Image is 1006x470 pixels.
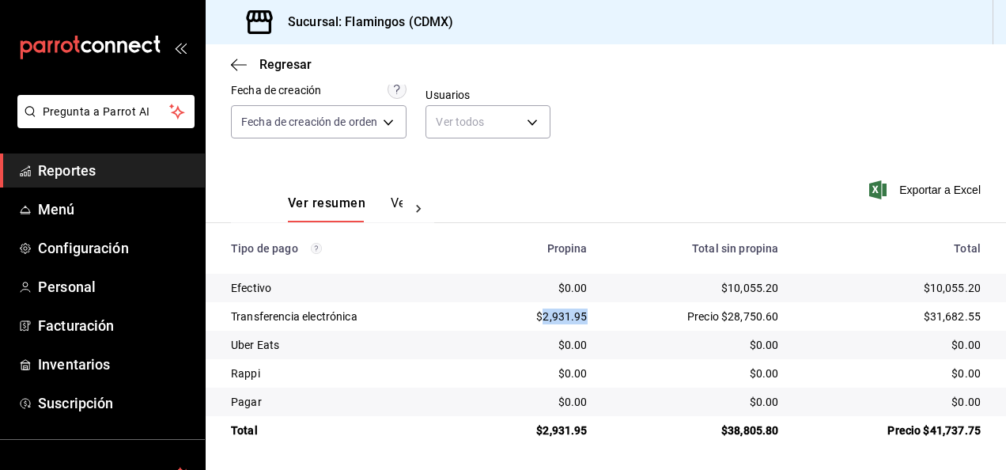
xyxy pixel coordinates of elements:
div: Fecha de creación [231,82,321,99]
font: Reportes [38,162,96,179]
div: $38,805.80 [613,423,779,438]
div: Rappi [231,366,463,381]
div: $0.00 [488,366,588,381]
div: Efectivo [231,280,463,296]
div: Total [804,242,981,255]
h3: Sucursal: Flamingos (CDMX) [275,13,453,32]
div: Total sin propina [613,242,779,255]
button: open_drawer_menu [174,41,187,54]
span: Pregunta a Parrot AI [43,104,170,120]
div: Total [231,423,463,438]
div: $10,055.20 [613,280,779,296]
span: Regresar [259,57,312,72]
div: $0.00 [804,366,981,381]
div: Transferencia electrónica [231,309,463,324]
div: $31,682.55 [804,309,981,324]
font: Menú [38,201,75,218]
div: $0.00 [488,394,588,410]
div: Pestañas de navegación [288,195,403,222]
div: $10,055.20 [804,280,981,296]
font: Tipo de pago [231,242,298,255]
div: $0.00 [613,366,779,381]
div: Precio $28,750.60 [613,309,779,324]
div: $0.00 [804,337,981,353]
div: Propina [488,242,588,255]
span: Fecha de creación de orden [241,114,377,130]
div: $0.00 [488,280,588,296]
a: Pregunta a Parrot AI [11,115,195,131]
div: Uber Eats [231,337,463,353]
font: Inventarios [38,356,110,373]
button: Pregunta a Parrot AI [17,95,195,128]
div: Pagar [231,394,463,410]
svg: Los pagos realizados con Pay y otras terminales son montos brutos. [311,243,322,254]
button: Regresar [231,57,312,72]
div: $0.00 [613,394,779,410]
font: Configuración [38,240,129,256]
button: Exportar a Excel [872,180,981,199]
font: Personal [38,279,96,295]
div: $0.00 [804,394,981,410]
div: Ver todos [425,105,550,138]
div: $0.00 [613,337,779,353]
div: $0.00 [488,337,588,353]
font: Exportar a Excel [899,184,981,196]
div: $2,931.95 [488,423,588,438]
button: Ver pagos [391,195,450,222]
font: Suscripción [38,395,113,411]
div: $2,931.95 [488,309,588,324]
div: Precio $41,737.75 [804,423,981,438]
label: Usuarios [425,89,550,100]
font: Ver resumen [288,195,365,211]
font: Facturación [38,317,114,334]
